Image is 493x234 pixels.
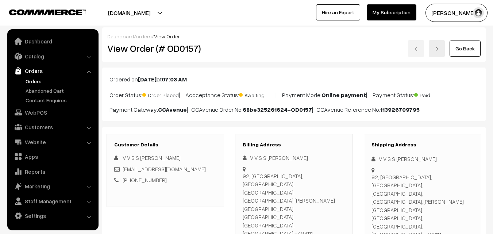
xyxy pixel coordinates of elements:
img: user [473,7,484,18]
a: COMMMERCE [9,7,73,16]
div: / / [107,32,481,40]
a: Catalog [9,50,96,63]
a: Apps [9,150,96,163]
b: [DATE] [138,76,157,83]
div: V V S S [PERSON_NAME] [371,155,474,163]
a: Hire an Expert [316,4,360,20]
a: Go Back [450,41,481,57]
a: Reports [9,165,96,178]
b: CCAvenue [158,106,187,113]
p: Ordered on at [109,75,478,84]
a: [EMAIL_ADDRESS][DOMAIN_NAME] [123,166,206,172]
a: Website [9,135,96,149]
a: Orders [9,64,96,77]
a: Orders [24,77,96,85]
span: V V S S [PERSON_NAME] [123,154,181,161]
b: 07:03 AM [162,76,187,83]
h3: Shipping Address [371,142,474,148]
a: Contact Enquires [24,96,96,104]
a: Dashboard [107,33,134,39]
p: Payment Gateway: | CCAvenue Order No: | CCAvenue Reference No: [109,105,478,114]
a: Marketing [9,180,96,193]
a: WebPOS [9,106,96,119]
button: [PERSON_NAME] [425,4,488,22]
b: 68be325261624-OD0157 [243,106,312,113]
span: Paid [414,89,451,99]
h3: Billing Address [243,142,345,148]
img: right-arrow.png [435,47,439,51]
a: Customers [9,120,96,134]
span: View Order [154,33,180,39]
a: [PHONE_NUMBER] [123,177,167,183]
span: Order Placed [142,89,179,99]
button: [DOMAIN_NAME] [82,4,176,22]
a: Settings [9,209,96,222]
a: orders [136,33,152,39]
span: Awaiting [239,89,276,99]
a: Dashboard [9,35,96,48]
b: Online payment [321,91,366,99]
h2: View Order (# OD0157) [107,43,224,54]
a: Abandoned Cart [24,87,96,95]
b: 113926709795 [380,106,420,113]
p: Order Status: | Accceptance Status: | Payment Mode: | Payment Status: [109,89,478,99]
a: My Subscription [367,4,416,20]
img: COMMMERCE [9,9,86,15]
h3: Customer Details [114,142,216,148]
div: V V S S [PERSON_NAME] [243,154,345,162]
a: Staff Management [9,195,96,208]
